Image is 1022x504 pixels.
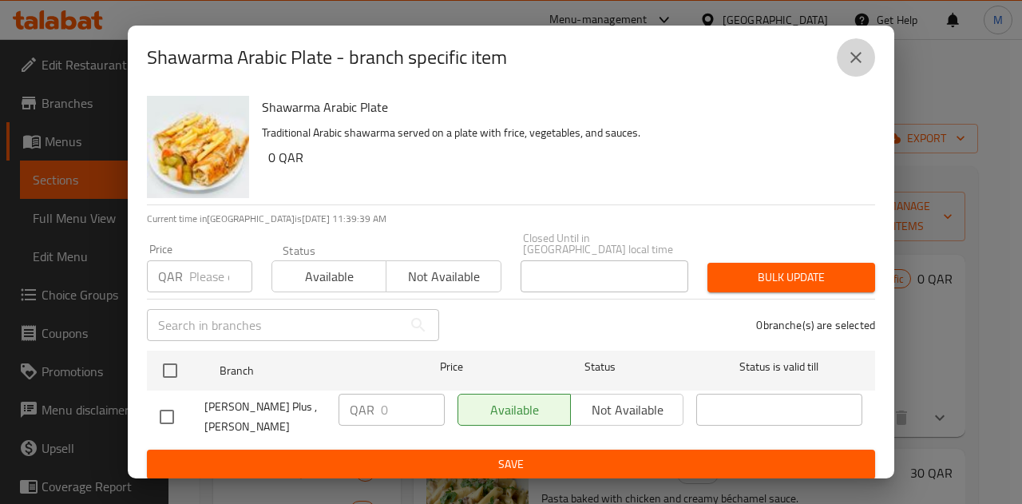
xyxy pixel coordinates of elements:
[262,123,862,143] p: Traditional Arabic shawarma served on a plate with frice, vegetables, and sauces.
[381,394,445,426] input: Please enter price
[707,263,875,292] button: Bulk update
[279,265,380,288] span: Available
[268,146,862,169] h6: 0 QAR
[386,260,501,292] button: Not available
[350,400,374,419] p: QAR
[696,357,862,377] span: Status is valid till
[158,267,183,286] p: QAR
[147,96,249,198] img: Shawarma Arabic Plate
[398,357,505,377] span: Price
[262,96,862,118] h6: Shawarma Arabic Plate
[756,317,875,333] p: 0 branche(s) are selected
[147,450,875,479] button: Save
[517,357,683,377] span: Status
[204,397,326,437] span: [PERSON_NAME] Plus , [PERSON_NAME]
[147,45,507,70] h2: Shawarma Arabic Plate - branch specific item
[393,265,494,288] span: Not available
[837,38,875,77] button: close
[147,309,402,341] input: Search in branches
[160,454,862,474] span: Save
[189,260,252,292] input: Please enter price
[271,260,386,292] button: Available
[720,268,862,288] span: Bulk update
[147,212,875,226] p: Current time in [GEOGRAPHIC_DATA] is [DATE] 11:39:39 AM
[220,361,386,381] span: Branch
